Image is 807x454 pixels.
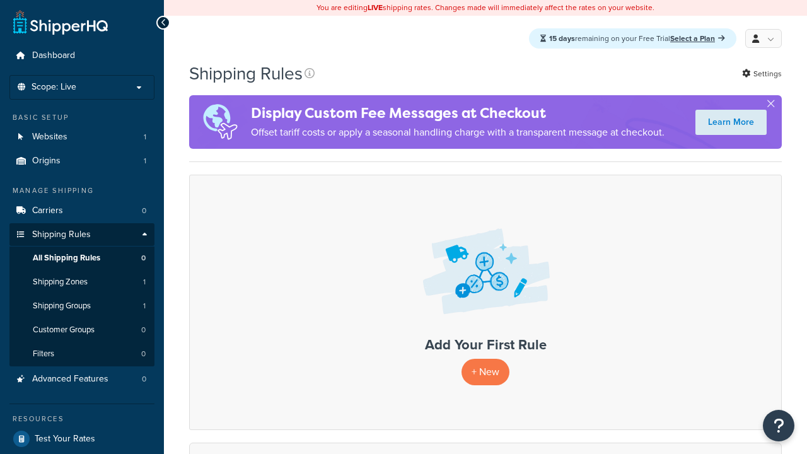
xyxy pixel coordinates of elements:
[9,223,154,247] a: Shipping Rules
[32,82,76,93] span: Scope: Live
[368,2,383,13] b: LIVE
[9,125,154,149] a: Websites 1
[9,318,154,342] li: Customer Groups
[33,325,95,335] span: Customer Groups
[9,149,154,173] li: Origins
[9,247,154,270] a: All Shipping Rules 0
[9,185,154,196] div: Manage Shipping
[9,368,154,391] a: Advanced Features 0
[142,374,146,385] span: 0
[32,206,63,216] span: Carriers
[33,253,100,264] span: All Shipping Rules
[143,277,146,288] span: 1
[9,342,154,366] li: Filters
[13,9,108,35] a: ShipperHQ Home
[9,294,154,318] a: Shipping Groups 1
[462,359,509,385] p: + New
[9,271,154,294] li: Shipping Zones
[9,223,154,367] li: Shipping Rules
[144,156,146,166] span: 1
[9,428,154,450] a: Test Your Rates
[9,271,154,294] a: Shipping Zones 1
[141,253,146,264] span: 0
[35,434,95,445] span: Test Your Rates
[9,112,154,123] div: Basic Setup
[144,132,146,143] span: 1
[9,342,154,366] a: Filters 0
[9,199,154,223] a: Carriers 0
[763,410,794,441] button: Open Resource Center
[141,349,146,359] span: 0
[9,44,154,67] a: Dashboard
[141,325,146,335] span: 0
[32,156,61,166] span: Origins
[32,50,75,61] span: Dashboard
[189,95,251,149] img: duties-banner-06bc72dcb5fe05cb3f9472aba00be2ae8eb53ab6f0d8bb03d382ba314ac3c341.png
[142,206,146,216] span: 0
[32,132,67,143] span: Websites
[9,368,154,391] li: Advanced Features
[670,33,725,44] a: Select a Plan
[33,301,91,311] span: Shipping Groups
[549,33,575,44] strong: 15 days
[9,294,154,318] li: Shipping Groups
[189,61,303,86] h1: Shipping Rules
[32,374,108,385] span: Advanced Features
[251,103,665,124] h4: Display Custom Fee Messages at Checkout
[143,301,146,311] span: 1
[742,65,782,83] a: Settings
[9,247,154,270] li: All Shipping Rules
[529,28,736,49] div: remaining on your Free Trial
[695,110,767,135] a: Learn More
[9,149,154,173] a: Origins 1
[9,318,154,342] a: Customer Groups 0
[9,414,154,424] div: Resources
[33,349,54,359] span: Filters
[33,277,88,288] span: Shipping Zones
[202,337,769,352] h3: Add Your First Rule
[9,125,154,149] li: Websites
[32,230,91,240] span: Shipping Rules
[251,124,665,141] p: Offset tariff costs or apply a seasonal handling charge with a transparent message at checkout.
[9,199,154,223] li: Carriers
